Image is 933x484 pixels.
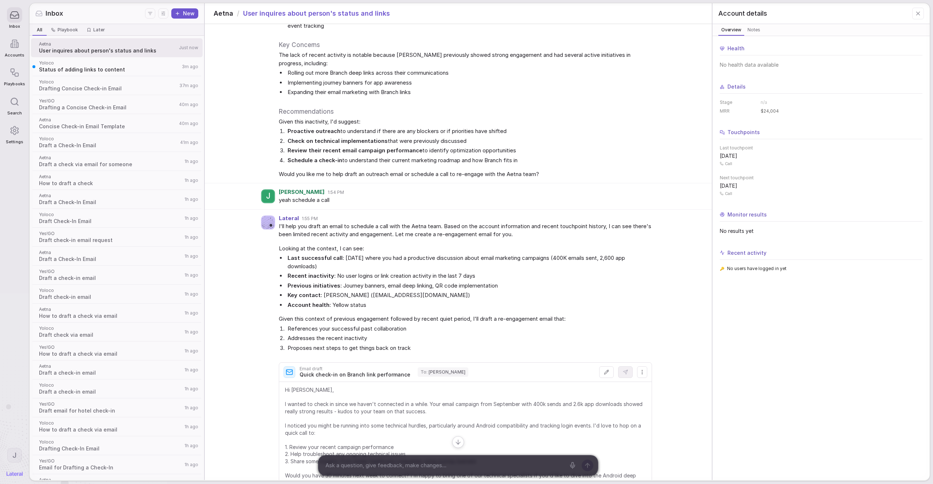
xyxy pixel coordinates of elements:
[184,386,198,392] span: 1h ago
[39,231,182,237] span: Yes!GO
[373,291,468,300] a: [EMAIL_ADDRESS][DOMAIN_NAME]
[727,249,766,257] span: Recent activity
[39,250,182,255] span: Aetna
[31,95,203,114] a: Yes!GODrafting a Concise Check-in Email40m ago
[39,104,177,111] span: Drafting a Concise Check-in Email
[184,196,198,202] span: 1h ago
[31,133,203,152] a: YolocoDraft a Check-In Email41m ago
[39,420,182,426] span: Yoloco
[279,189,325,195] span: [PERSON_NAME]
[31,285,203,304] a: YolocoDraft check-in email1h ago
[286,254,652,270] li: : [DATE] where you had a productive discussion about email marketing campaigns (400K emails sent,...
[31,379,203,398] a: YolocoDraft a check-in email1h ago
[725,191,732,196] span: Call
[39,193,182,199] span: Aetna
[39,66,180,73] span: Status of adding links to content
[39,174,182,180] span: Aetna
[184,159,198,164] span: 1h ago
[288,128,340,134] strong: Proactive outreach
[5,53,24,58] span: Accounts
[286,79,652,87] li: Implementing journey banners for app awareness
[720,61,922,69] span: No health data available
[179,45,198,51] span: Just now
[720,175,922,181] span: Next touchpoint
[286,272,652,280] li: : No user logins or link creation activity in the last 7 days
[31,247,203,266] a: AetnaDraft a Check-In Email1h ago
[718,9,767,18] span: Account details
[720,99,756,105] dt: Stage
[184,443,198,449] span: 1h ago
[182,64,198,70] span: 3m ago
[286,137,652,145] li: that were previously discussed
[31,209,203,228] a: YolocoDraft Check-In Email1h ago
[39,439,182,445] span: Yoloco
[39,155,182,161] span: Aetna
[720,182,737,190] span: [DATE]
[286,325,652,333] li: References your successful past collaboration
[746,26,762,34] span: Notes
[288,157,342,164] strong: Schedule a check-in
[180,140,198,145] span: 41m ago
[39,445,182,452] span: Drafting Check-In Email
[184,310,198,316] span: 1h ago
[39,269,182,274] span: Yes!GO
[243,9,390,18] span: User inquires about person's status and links
[39,180,182,187] span: How to draft a check
[184,291,198,297] span: 1h ago
[31,398,203,417] a: Yes!GODraft email for hotel check-in1h ago
[39,136,178,142] span: Yoloco
[761,108,779,114] span: $24,004
[31,171,203,190] a: AetnaHow to draft a check1h ago
[31,341,203,360] a: Yes!GOHow to draft a check via email1h ago
[184,462,198,468] span: 1h ago
[720,227,922,235] span: No results yet
[39,331,182,339] span: Draft check via email
[179,83,198,89] span: 37m ago
[39,426,182,433] span: How to draft a check via email
[279,196,652,204] span: yeah schedule a call
[286,156,652,165] li: to understand their current marketing roadmap and how Branch fits in
[279,245,652,253] span: Looking at the context, I can see:
[184,424,198,430] span: 1h ago
[39,123,177,130] span: Concise Check-in Email Template
[727,211,767,218] span: Monitor results
[39,237,182,244] span: Draft check-in email request
[179,121,198,126] span: 40m ago
[39,117,177,123] span: Aetna
[31,455,203,474] a: Yes!GOEmail for Drafting a Check-In1h ago
[266,191,270,201] span: J
[39,288,182,293] span: Yoloco
[31,323,203,341] a: YolocoDraft check via email1h ago
[184,367,198,373] span: 1h ago
[720,152,737,160] span: [DATE]
[39,98,177,104] span: Yes!GO
[421,369,428,375] span: To :
[31,417,203,436] a: YolocoHow to draft a check via email1h ago
[39,307,182,312] span: Aetna
[39,161,182,168] span: Draft a check via email for someone
[429,369,465,375] span: [PERSON_NAME]
[288,254,343,261] strong: Last successful call
[4,61,25,90] a: Playbooks
[171,8,198,19] button: New thread
[39,312,182,320] span: How to draft a check via email
[39,458,182,464] span: Yes!GO
[39,344,182,350] span: Yes!GO
[6,140,23,144] span: Settings
[31,76,203,95] a: YolocoDrafting Concise Check-in Email37m ago
[286,88,652,97] li: Expanding their email marketing with Branch links
[720,266,724,272] span: 🔑
[727,129,760,136] span: Touchpoints
[39,47,177,54] span: User inquires about person's status and links
[300,366,410,371] span: Email draft
[39,142,178,149] span: Draft a Check-In Email
[4,32,25,61] a: Accounts
[39,407,182,414] span: Draft email for hotel check-in
[39,255,182,263] span: Draft a Check-In Email
[39,325,182,331] span: Yoloco
[261,216,275,229] img: Agent avatar
[279,51,652,67] span: The lack of recent activity is notable because [PERSON_NAME] previously showed strong engagement ...
[31,228,203,247] a: Yes!GODraft check-in email request1h ago
[214,9,233,18] span: Aetna
[279,107,652,116] h2: Recommendations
